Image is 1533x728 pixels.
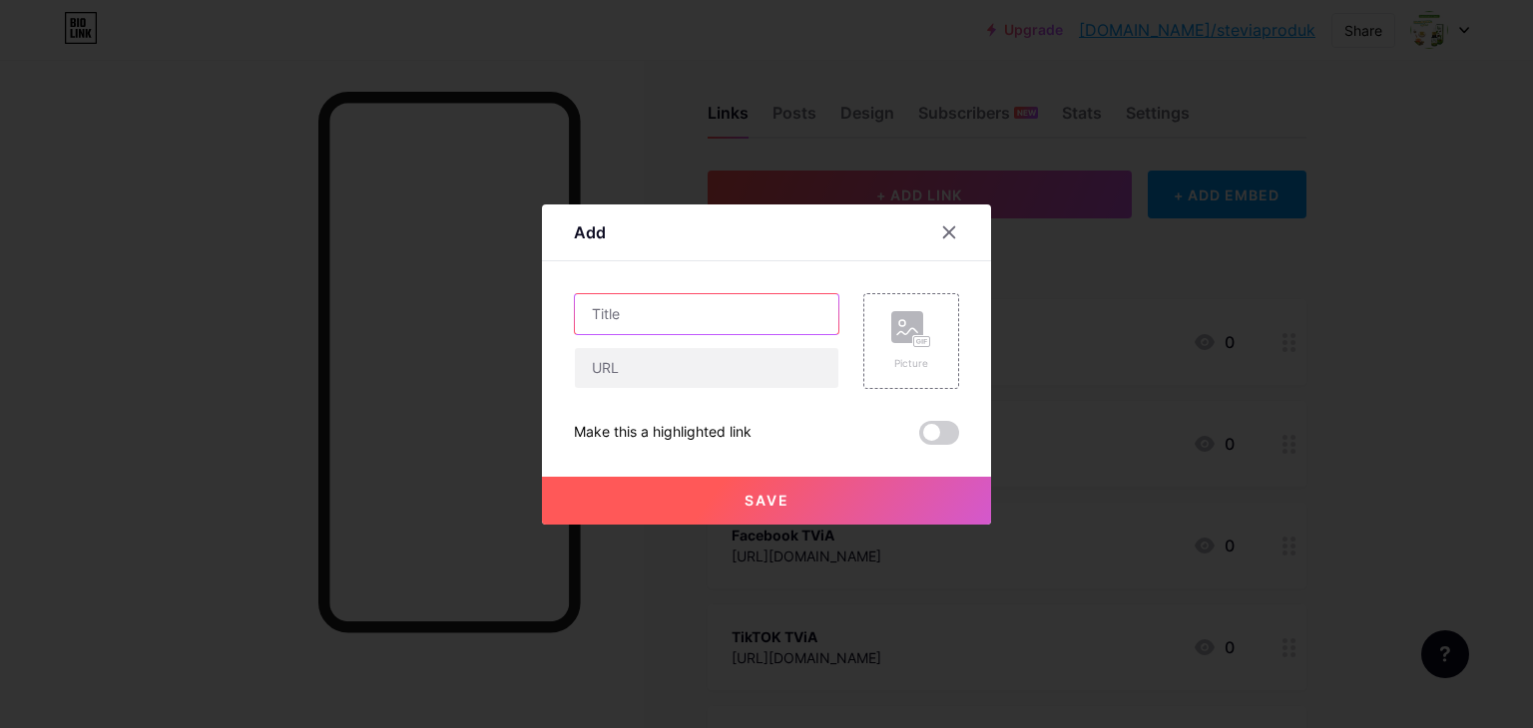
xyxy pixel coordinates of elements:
[542,477,991,525] button: Save
[575,294,838,334] input: Title
[745,492,789,509] span: Save
[891,356,931,371] div: Picture
[575,348,838,388] input: URL
[574,421,752,445] div: Make this a highlighted link
[574,220,606,244] div: Add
